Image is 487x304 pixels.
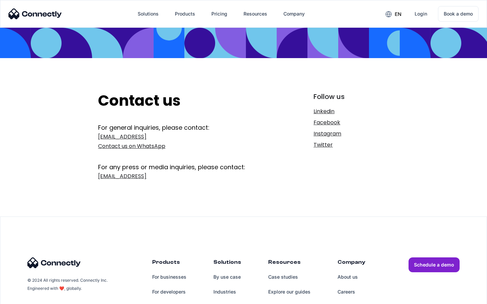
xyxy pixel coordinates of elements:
img: Connectly Logo [27,257,81,268]
a: Linkedin [314,107,389,116]
a: Facebook [314,118,389,127]
a: Careers [338,284,365,299]
div: Products [152,257,186,270]
div: Company [283,9,305,19]
div: © 2024 All rights reserved. Connectly Inc. Engineered with ❤️, globally. [27,276,109,293]
aside: Language selected: English [7,292,41,302]
a: For developers [152,284,186,299]
a: Pricing [206,6,233,22]
div: Company [338,257,365,270]
div: Resources [268,257,310,270]
div: Pricing [211,9,227,19]
a: Book a demo [438,6,479,22]
div: Resources [243,9,267,19]
a: Schedule a demo [409,257,460,272]
a: Twitter [314,140,389,150]
div: For any press or media inquiries, please contact: [98,153,270,172]
a: Instagram [314,129,389,138]
div: Products [175,9,195,19]
div: Follow us [314,92,389,101]
a: Explore our guides [268,284,310,299]
h2: Contact us [98,92,270,110]
ul: Language list [14,292,41,302]
a: About us [338,270,365,284]
a: By use case [213,270,241,284]
a: Case studies [268,270,310,284]
div: Solutions [138,9,159,19]
a: For businesses [152,270,186,284]
div: Login [415,9,427,19]
div: For general inquiries, please contact: [98,123,270,132]
div: Solutions [213,257,241,270]
img: Connectly Logo [8,8,62,19]
a: [EMAIL_ADDRESS]Contact us on WhatsApp [98,132,270,151]
a: Login [409,6,433,22]
a: [EMAIL_ADDRESS] [98,172,270,181]
a: Industries [213,284,241,299]
div: en [395,9,401,19]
